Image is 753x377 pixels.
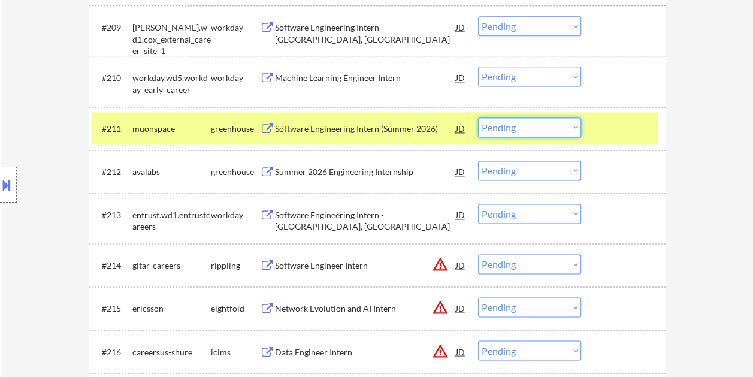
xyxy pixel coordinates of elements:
div: JD [455,204,467,225]
div: Software Engineer Intern [275,260,456,272]
div: eightfold [211,303,260,315]
div: workday.wd5.workday_early_career [132,72,211,95]
div: greenhouse [211,123,260,135]
div: Network Evolution and AI Intern [275,303,456,315]
button: warning_amber [432,299,449,316]
div: [PERSON_NAME].wd1.cox_external_career_site_1 [132,22,211,57]
button: warning_amber [432,342,449,359]
div: JD [455,117,467,139]
div: JD [455,297,467,319]
div: JD [455,254,467,276]
div: JD [455,340,467,362]
div: #209 [102,22,123,34]
div: Data Engineer Intern [275,346,456,358]
div: ericsson [132,303,211,315]
div: JD [455,67,467,88]
div: workday [211,22,260,34]
div: Software Engineering Intern - [GEOGRAPHIC_DATA], [GEOGRAPHIC_DATA] [275,209,456,233]
div: #215 [102,303,123,315]
div: workday [211,72,260,84]
div: Software Engineering Intern (Summer 2026) [275,123,456,135]
div: Machine Learning Engineer Intern [275,72,456,84]
div: #210 [102,72,123,84]
div: careersus-shure [132,346,211,358]
button: warning_amber [432,256,449,273]
div: #216 [102,346,123,358]
div: JD [455,161,467,182]
div: icims [211,346,260,358]
div: JD [455,16,467,38]
div: greenhouse [211,166,260,178]
div: Software Engineering Intern - [GEOGRAPHIC_DATA], [GEOGRAPHIC_DATA] [275,22,456,45]
div: Summer 2026 Engineering Internship [275,166,456,178]
div: workday [211,209,260,221]
div: rippling [211,260,260,272]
